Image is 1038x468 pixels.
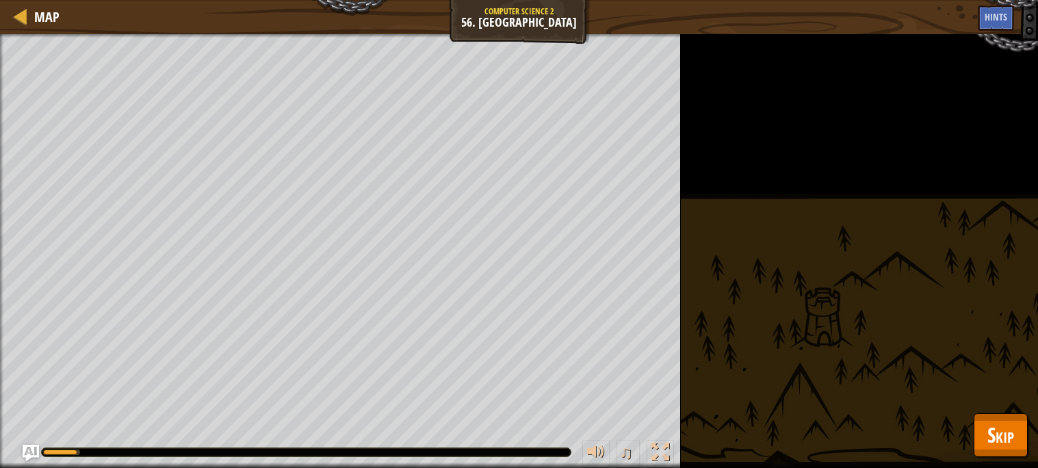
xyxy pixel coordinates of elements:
[582,440,610,468] button: Adjust volume
[27,8,60,26] a: Map
[647,440,674,468] button: Toggle fullscreen
[34,8,60,26] span: Map
[617,440,640,468] button: ♫
[985,10,1007,23] span: Hints
[974,413,1028,457] button: Skip
[619,442,633,463] span: ♫
[23,445,39,461] button: Ask AI
[987,421,1014,449] span: Skip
